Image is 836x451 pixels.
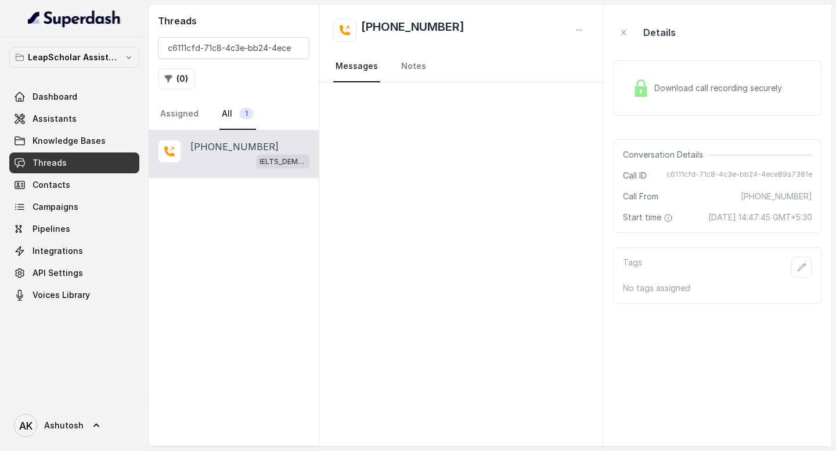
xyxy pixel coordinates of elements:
a: Ashutosh [9,409,139,442]
a: Notes [399,51,428,82]
text: AK [19,420,33,432]
h2: Threads [158,14,309,28]
p: IELTS_DEMO_gk (agent 1) [260,156,306,168]
a: Integrations [9,241,139,261]
nav: Tabs [158,99,309,130]
a: Knowledge Bases [9,130,139,151]
span: Campaigns [33,201,78,213]
span: c6111cfd-71c8-4c3e-bb24-4ece89a7381e [666,170,812,181]
p: Details [643,26,676,39]
span: Contacts [33,179,70,191]
a: All1 [219,99,256,130]
input: Search by Call ID or Phone Number [158,37,309,59]
span: Ashutosh [44,420,84,431]
a: Dashboard [9,86,139,107]
span: [PHONE_NUMBER] [741,191,812,202]
a: Assistants [9,108,139,129]
p: LeapScholar Assistant [28,50,121,64]
h2: [PHONE_NUMBER] [361,19,464,42]
span: Voices Library [33,289,90,301]
a: Contacts [9,174,139,195]
span: API Settings [33,267,83,279]
button: LeapScholar Assistant [9,47,139,68]
a: API Settings [9,263,139,283]
span: Knowledge Bases [33,135,106,147]
span: Call ID [623,170,647,181]
a: Assigned [158,99,201,130]
img: light.svg [28,9,121,28]
p: Tags [623,257,642,278]
nav: Tabs [333,51,589,82]
span: [DATE] 14:47:45 GMT+5:30 [708,212,812,223]
a: Threads [9,152,139,173]
a: Voices Library [9,285,139,305]
span: Download call recording securely [654,82,787,94]
img: Lock Icon [632,79,650,97]
span: 1 [239,108,254,119]
span: Dashboard [33,91,77,103]
a: Messages [333,51,380,82]
span: Integrations [33,245,83,257]
button: (0) [158,68,195,89]
span: Start time [623,212,675,223]
p: No tags assigned [623,282,812,294]
span: Conversation Details [623,149,708,161]
span: Call From [623,191,658,202]
a: Pipelines [9,219,139,239]
span: Assistants [33,113,77,125]
p: [PHONE_NUMBER] [190,140,279,154]
span: Pipelines [33,223,70,235]
span: Threads [33,157,67,169]
a: Campaigns [9,197,139,217]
